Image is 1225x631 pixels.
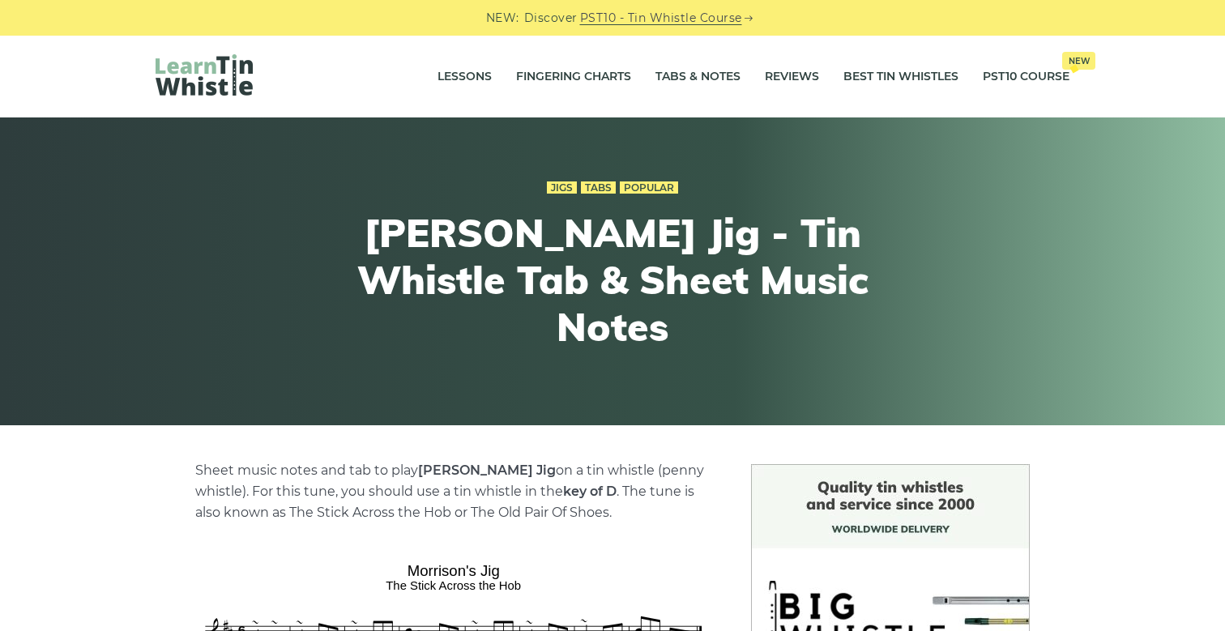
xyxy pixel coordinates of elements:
[581,181,616,194] a: Tabs
[765,57,819,97] a: Reviews
[437,57,492,97] a: Lessons
[563,484,617,499] strong: key of D
[1062,52,1095,70] span: New
[516,57,631,97] a: Fingering Charts
[195,460,712,523] p: Sheet music notes and tab to play on a tin whistle (penny whistle). For this tune, you should use...
[983,57,1069,97] a: PST10 CourseNew
[655,57,741,97] a: Tabs & Notes
[620,181,678,194] a: Popular
[843,57,958,97] a: Best Tin Whistles
[547,181,577,194] a: Jigs
[156,54,253,96] img: LearnTinWhistle.com
[418,463,556,478] strong: [PERSON_NAME] Jig
[314,210,911,350] h1: [PERSON_NAME] Jig - Tin Whistle Tab & Sheet Music Notes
